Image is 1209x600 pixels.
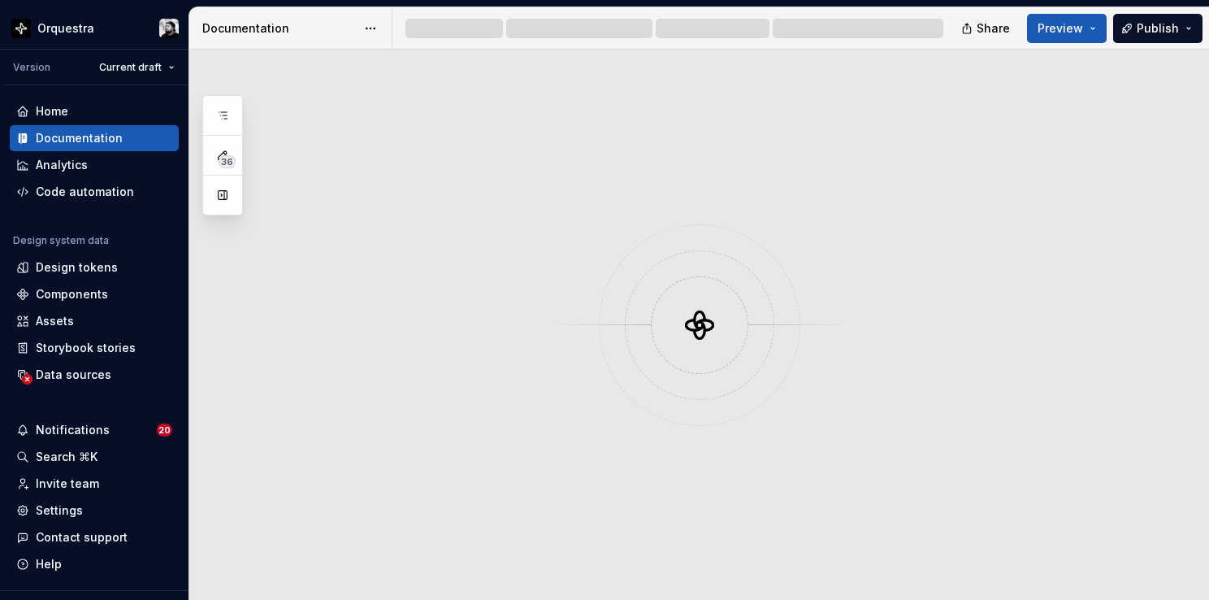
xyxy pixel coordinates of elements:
[36,313,74,329] div: Assets
[10,152,179,178] a: Analytics
[10,471,179,497] a: Invite team
[36,130,123,146] div: Documentation
[953,14,1020,43] button: Share
[10,335,179,361] a: Storybook stories
[36,340,136,356] div: Storybook stories
[36,476,99,492] div: Invite team
[36,502,83,519] div: Settings
[36,449,97,465] div: Search ⌘K
[10,362,179,388] a: Data sources
[1137,20,1179,37] span: Publish
[99,61,162,74] span: Current draft
[157,424,172,437] span: 20
[13,234,109,247] div: Design system data
[36,556,62,572] div: Help
[1038,20,1083,37] span: Preview
[36,157,88,173] div: Analytics
[1113,14,1202,43] button: Publish
[10,98,179,124] a: Home
[10,179,179,205] a: Code automation
[10,444,179,470] button: Search ⌘K
[10,498,179,524] a: Settings
[10,417,179,443] button: Notifications20
[10,308,179,334] a: Assets
[10,254,179,280] a: Design tokens
[10,281,179,307] a: Components
[10,524,179,550] button: Contact support
[37,20,94,37] div: Orquestra
[11,19,31,38] img: 2d16a307-6340-4442-b48d-ad77c5bc40e7.png
[202,20,356,37] div: Documentation
[977,20,1010,37] span: Share
[1027,14,1107,43] button: Preview
[36,184,134,200] div: Code automation
[3,11,185,46] button: OrquestraLucas Angelo Marim
[36,422,110,438] div: Notifications
[36,529,128,546] div: Contact support
[92,56,182,79] button: Current draft
[36,259,118,276] div: Design tokens
[10,551,179,577] button: Help
[159,19,179,38] img: Lucas Angelo Marim
[36,367,111,383] div: Data sources
[36,103,68,120] div: Home
[219,155,236,168] span: 36
[10,125,179,151] a: Documentation
[13,61,50,74] div: Version
[36,286,108,302] div: Components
